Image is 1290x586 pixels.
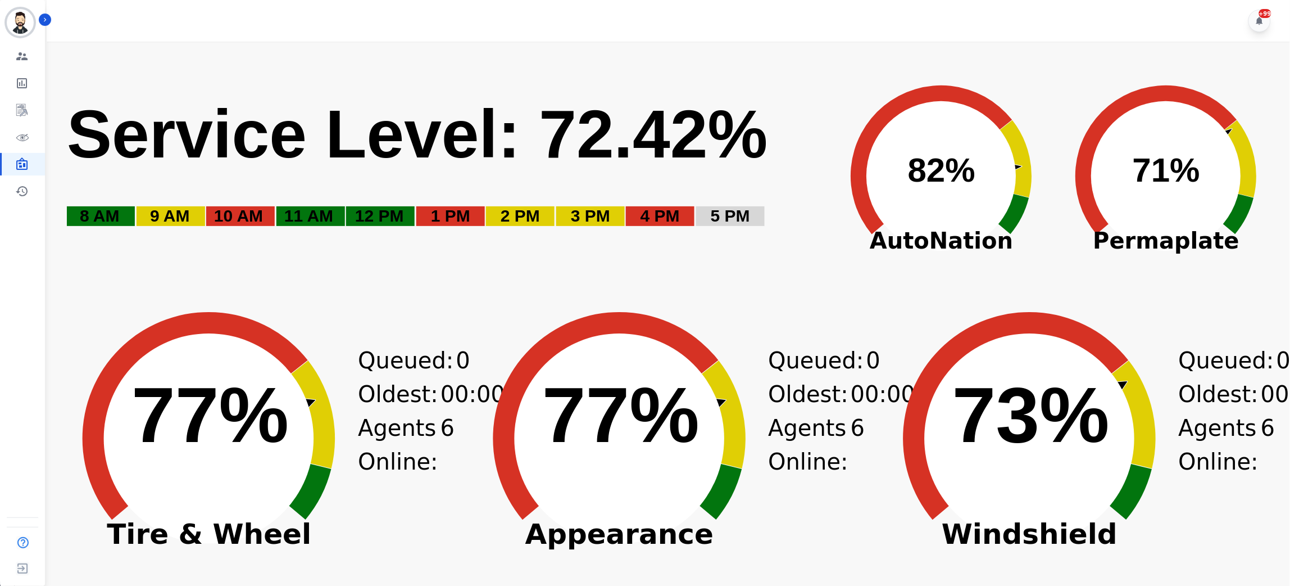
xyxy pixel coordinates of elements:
[501,206,540,225] text: 2 PM
[1179,344,1263,377] div: Queued:
[542,371,699,459] text: 77%
[355,206,404,225] text: 12 PM
[1259,9,1271,18] div: +99
[769,411,864,479] div: Agents Online:
[866,344,880,377] span: 0
[358,377,442,411] div: Oldest:
[875,529,1184,540] span: Windshield
[358,344,442,377] div: Queued:
[214,206,263,225] text: 10 AM
[711,206,750,225] text: 5 PM
[1133,151,1200,189] text: 71%
[80,206,120,225] text: 8 AM
[641,206,680,225] text: 4 PM
[54,529,364,540] span: Tire & Wheel
[952,371,1110,459] text: 73%
[851,377,915,411] span: 00:00
[150,206,190,225] text: 9 AM
[440,377,505,411] span: 00:00
[1261,411,1275,479] span: 6
[465,529,774,540] span: Appearance
[851,411,865,479] span: 6
[67,96,768,172] text: Service Level: 72.42%
[829,224,1054,258] span: AutoNation
[7,9,34,36] img: Bordered avatar
[131,371,289,459] text: 77%
[571,206,610,225] text: 3 PM
[440,411,455,479] span: 6
[769,344,853,377] div: Queued:
[284,206,333,225] text: 11 AM
[431,206,470,225] text: 1 PM
[358,411,453,479] div: Agents Online:
[456,344,470,377] span: 0
[66,93,823,242] svg: Service Level: 0%
[908,151,975,189] text: 82%
[1054,224,1279,258] span: Permaplate
[769,377,853,411] div: Oldest:
[1179,377,1263,411] div: Oldest:
[1179,411,1274,479] div: Agents Online:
